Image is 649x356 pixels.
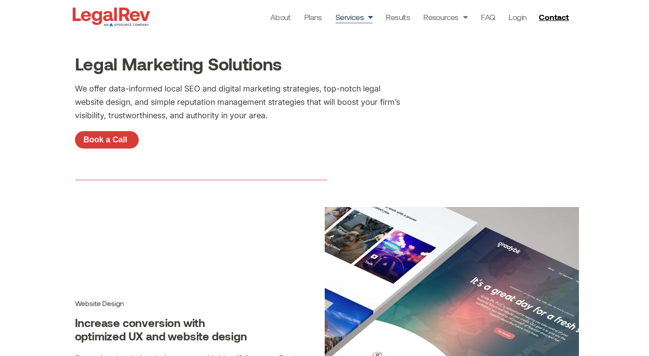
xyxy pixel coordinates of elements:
a: Resources [423,11,467,23]
h2: Legal Marketing Solutions [75,55,575,73]
h3: Website Design [75,299,307,307]
nav: Menu [270,11,527,23]
p: We offer data-informed local SEO and digital marketing strategies, top-notch legal website design... [75,82,400,122]
a: Login [508,11,526,23]
span: Book a Call [83,136,127,144]
a: Services [335,11,373,23]
a: Book a Call [75,131,139,149]
a: About [270,11,291,23]
a: Results [386,11,410,23]
a: FAQ [481,11,495,23]
a: Contact [535,10,575,24]
a: Plans [304,11,322,23]
h4: Increase conversion with optimized UX and website design [75,316,253,343]
span: Contact [539,13,569,21]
